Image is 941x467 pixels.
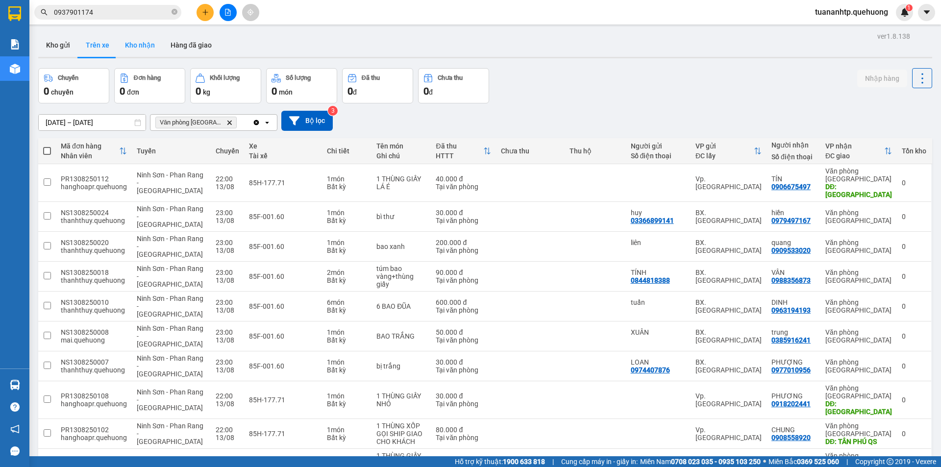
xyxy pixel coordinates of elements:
div: ĐC giao [825,152,884,160]
div: PR1308250112 [61,175,127,183]
span: Văn phòng Tân Phú [160,119,223,126]
span: caret-down [922,8,931,17]
span: Ninh Sơn - Phan Rang - [GEOGRAPHIC_DATA] [137,235,203,258]
div: 1 THÙNG GIẤY LÁ É [376,175,426,191]
div: 0963194193 [771,306,811,314]
div: thanhthuy.quehuong [61,366,127,374]
div: 13/08 [216,246,239,254]
div: 80.000 đ [436,426,491,434]
th: Toggle SortBy [820,138,897,164]
div: 0 [902,430,926,438]
div: Bất kỳ [327,336,367,344]
span: Văn phòng Tân Phú, close by backspace [155,117,237,128]
div: túm bao vàng+thùng giấy [376,265,426,288]
div: 23:00 [216,269,239,276]
div: 13/08 [216,336,239,344]
div: bao xanh [376,243,426,250]
div: Tại văn phòng [436,217,491,224]
div: Đã thu [362,74,380,81]
div: 30.000 đ [436,358,491,366]
div: 0 [902,332,926,340]
div: Tại văn phòng [436,306,491,314]
div: BX. [GEOGRAPHIC_DATA] [695,298,762,314]
div: CHUNG [771,426,816,434]
span: close-circle [172,9,177,15]
div: 1 món [327,358,367,366]
button: Hàng đã giao [163,33,220,57]
span: chuyến [51,88,74,96]
div: 1 món [327,328,367,336]
div: Bất kỳ [327,276,367,284]
div: BX. [GEOGRAPHIC_DATA] [695,328,762,344]
div: Người nhận [771,141,816,149]
div: Tại văn phòng [436,336,491,344]
div: Chưa thu [501,147,560,155]
div: Vp. [GEOGRAPHIC_DATA] [695,175,762,191]
div: Chi tiết [327,147,367,155]
div: 0 [902,362,926,370]
div: 85F-001.60 [249,243,318,250]
span: 0 [120,85,125,97]
div: Khối lượng [210,74,240,81]
div: GỌI SHIP GIAO CHO KHÁCH [376,430,426,445]
div: Xe [249,142,318,150]
div: hanghoapr.quehuong [61,183,127,191]
div: 0908558920 [771,434,811,442]
input: Selected Văn phòng Tân Phú. [239,118,240,127]
div: TÍNH [631,269,686,276]
span: Ninh Sơn - Phan Rang - [GEOGRAPHIC_DATA] [137,295,203,318]
div: mai.quehuong [61,336,127,344]
div: Ghi chú [376,152,426,160]
div: 0 [902,213,926,221]
div: ver 1.8.138 [877,31,910,42]
button: Đã thu0đ [342,68,413,103]
div: thanhthuy.quehuong [61,276,127,284]
span: 0 [44,85,49,97]
span: Ninh Sơn - Phan Rang - [GEOGRAPHIC_DATA] [137,324,203,348]
div: quang [771,239,816,246]
span: | [846,456,848,467]
span: món [279,88,293,96]
div: trung [771,328,816,336]
div: 23:00 [216,328,239,336]
div: Văn phòng [GEOGRAPHIC_DATA] [825,422,892,438]
div: BX. [GEOGRAPHIC_DATA] [695,239,762,254]
span: Miền Bắc [768,456,839,467]
div: Số lượng [286,74,311,81]
span: Ninh Sơn - Phan Rang - [GEOGRAPHIC_DATA] [137,388,203,412]
span: đ [353,88,357,96]
div: liên [631,239,686,246]
img: icon-new-feature [900,8,909,17]
span: notification [10,424,20,434]
div: 13/08 [216,217,239,224]
div: 22:00 [216,426,239,434]
strong: 0369 525 060 [797,458,839,466]
button: plus [197,4,214,21]
div: bì thư [376,213,426,221]
th: Toggle SortBy [56,138,132,164]
div: Bất kỳ [327,306,367,314]
div: 0 [902,243,926,250]
div: 30.000 đ [436,209,491,217]
div: Nhân viên [61,152,119,160]
div: Tồn kho [902,147,926,155]
div: Mã đơn hàng [61,142,119,150]
div: Số điện thoại [771,153,816,161]
div: Bất kỳ [327,183,367,191]
button: Bộ lọc [281,111,333,131]
div: PHƯỢNG [771,358,816,366]
div: 85F-001.60 [249,272,318,280]
div: LOAN [631,358,686,366]
div: 85F-001.60 [249,332,318,340]
div: NS1308250007 [61,358,127,366]
span: Ninh Sơn - Phan Rang - [GEOGRAPHIC_DATA] [137,265,203,288]
div: 0906675497 [771,183,811,191]
span: question-circle [10,402,20,412]
div: 1 món [327,239,367,246]
svg: open [263,119,271,126]
button: Kho gửi [38,33,78,57]
div: 85H-177.71 [249,179,318,187]
div: Tại văn phòng [436,366,491,374]
sup: 3 [328,106,338,116]
div: 200.000 đ [436,239,491,246]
